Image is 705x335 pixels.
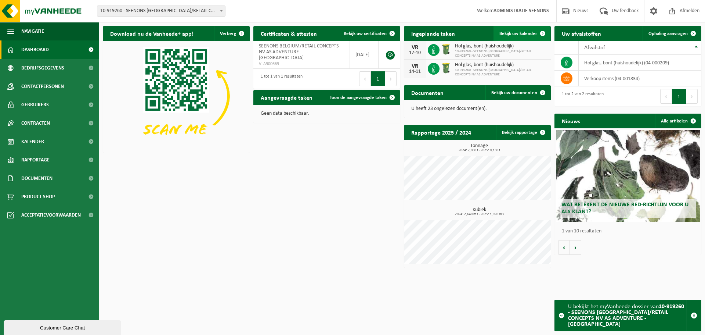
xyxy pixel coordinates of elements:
[257,71,303,87] div: 1 tot 1 van 1 resultaten
[558,88,604,104] div: 1 tot 2 van 2 resultaten
[21,169,53,188] span: Documenten
[568,304,684,327] strong: 10-919260 - SEENONS [GEOGRAPHIC_DATA]/RETAIL CONCEPTS NV AS ADVENTURE - [GEOGRAPHIC_DATA]
[485,85,550,100] a: Bekijk uw documenten
[455,68,547,77] span: 10-919260 - SEENONS [GEOGRAPHIC_DATA]/RETAIL CONCEPTS NV AS ADVENTURE
[491,90,537,95] span: Bekijk uw documenten
[21,96,49,114] span: Gebruikers
[220,31,236,36] span: Verberg
[338,26,399,41] a: Bekijk uw certificaten
[672,89,686,104] button: 1
[103,26,201,40] h2: Download nu de Vanheede+ app!
[455,62,547,68] span: Hol glas, bont (huishoudelijk)
[440,62,452,74] img: WB-0240-HPE-GN-50
[4,319,123,335] iframe: chat widget
[371,71,385,86] button: 1
[554,114,587,128] h2: Nieuws
[408,50,422,56] div: 17-10
[259,61,344,67] span: VLA900669
[570,240,581,255] button: Volgende
[558,240,570,255] button: Vorige
[253,90,320,104] h2: Aangevraagde taken
[21,40,49,59] span: Dashboard
[493,8,549,14] strong: ADMINISTRATIE SEENONS
[568,300,687,331] div: U bekijkt het myVanheede dossier van
[440,43,452,56] img: WB-0240-HPE-GN-50
[408,143,551,152] h3: Tonnage
[21,114,50,132] span: Contracten
[554,26,608,40] h2: Uw afvalstoffen
[655,114,701,128] a: Alle artikelen
[97,6,225,16] span: 10-919260 - SEENONS BELGIUM/RETAIL CONCEPTS NV AS ADVENTURE - HOBOKEN
[660,89,672,104] button: Previous
[686,89,698,104] button: Next
[584,45,605,51] span: Afvalstof
[21,77,64,96] span: Contactpersonen
[561,202,688,215] span: Wat betekent de nieuwe RED-richtlijn voor u als klant?
[408,207,551,216] h3: Kubiek
[385,71,397,86] button: Next
[404,85,451,100] h2: Documenten
[455,43,547,49] span: Hol glas, bont (huishoudelijk)
[408,69,422,74] div: 14-11
[408,213,551,216] span: 2024: 2,640 m3 - 2025: 1,920 m3
[21,59,64,77] span: Bedrijfsgegevens
[97,6,225,17] span: 10-919260 - SEENONS BELGIUM/RETAIL CONCEPTS NV AS ADVENTURE - HOBOKEN
[214,26,249,41] button: Verberg
[493,26,550,41] a: Bekijk uw kalender
[259,43,339,61] span: SEENONS BELGIUM/RETAIL CONCEPTS NV AS ADVENTURE - [GEOGRAPHIC_DATA]
[408,44,422,50] div: VR
[643,26,701,41] a: Ophaling aanvragen
[344,31,387,36] span: Bekijk uw certificaten
[408,63,422,69] div: VR
[562,229,698,234] p: 1 van 10 resultaten
[579,71,701,86] td: verkoop items (04-001834)
[21,22,44,40] span: Navigatie
[408,149,551,152] span: 2024: 2,060 t - 2025: 0,130 t
[556,130,700,222] a: Wat betekent de nieuwe RED-richtlijn voor u als klant?
[21,132,44,151] span: Kalender
[324,90,399,105] a: Toon de aangevraagde taken
[499,31,537,36] span: Bekijk uw kalender
[404,26,462,40] h2: Ingeplande taken
[21,188,55,206] span: Product Shop
[648,31,688,36] span: Ophaling aanvragen
[253,26,324,40] h2: Certificaten & attesten
[21,206,81,224] span: Acceptatievoorwaarden
[330,95,387,100] span: Toon de aangevraagde taken
[359,71,371,86] button: Previous
[411,106,543,111] p: U heeft 23 ongelezen document(en).
[579,55,701,71] td: hol glas, bont (huishoudelijk) (04-000209)
[455,49,547,58] span: 10-919260 - SEENONS [GEOGRAPHIC_DATA]/RETAIL CONCEPTS NV AS ADVENTURE
[496,125,550,140] a: Bekijk rapportage
[404,125,478,139] h2: Rapportage 2025 / 2024
[103,41,250,151] img: Download de VHEPlus App
[261,111,393,116] p: Geen data beschikbaar.
[21,151,50,169] span: Rapportage
[350,41,379,69] td: [DATE]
